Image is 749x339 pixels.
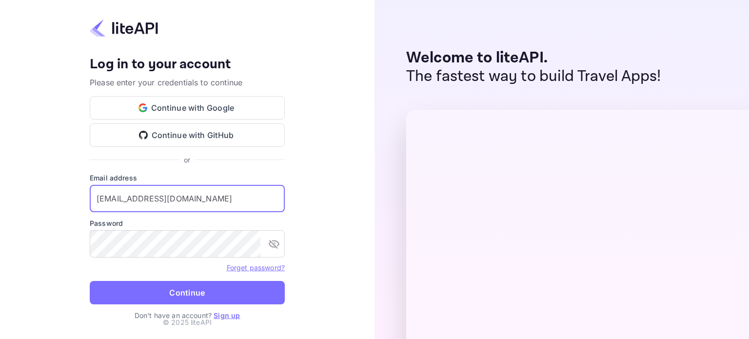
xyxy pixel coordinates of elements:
[406,67,661,86] p: The fastest way to build Travel Apps!
[227,263,285,272] a: Forget password?
[90,218,285,228] label: Password
[90,173,285,183] label: Email address
[184,155,190,165] p: or
[214,311,240,319] a: Sign up
[90,56,285,73] h4: Log in to your account
[90,310,285,320] p: Don't have an account?
[163,317,212,327] p: © 2025 liteAPI
[406,49,661,67] p: Welcome to liteAPI.
[90,123,285,147] button: Continue with GitHub
[90,19,158,38] img: liteapi
[90,281,285,304] button: Continue
[264,234,284,254] button: toggle password visibility
[90,77,285,88] p: Please enter your credentials to continue
[90,96,285,120] button: Continue with Google
[90,185,285,212] input: Enter your email address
